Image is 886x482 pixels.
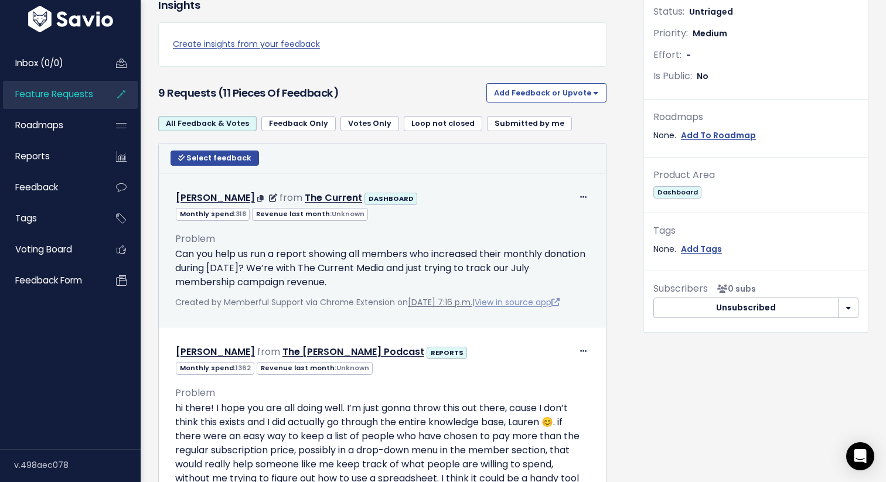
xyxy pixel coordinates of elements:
[282,345,424,358] a: The [PERSON_NAME] Podcast
[681,128,756,143] a: Add To Roadmap
[653,128,858,143] div: None.
[175,232,215,245] span: Problem
[697,70,708,82] span: No
[186,153,251,163] span: Select feedback
[653,223,858,240] div: Tags
[15,274,82,286] span: Feedback form
[653,48,681,61] span: Effort:
[175,247,589,289] p: Can you help us run a report showing all members who increased their monthly donation during [DAT...
[653,186,701,199] span: Dashboard
[336,363,369,372] span: Unknown
[3,143,97,170] a: Reports
[408,296,472,308] a: [DATE] 7:16 p.m.
[15,57,63,69] span: Inbox (0/0)
[257,345,280,358] span: from
[15,181,58,193] span: Feedback
[846,442,874,470] div: Open Intercom Messenger
[15,88,93,100] span: Feature Requests
[15,243,72,255] span: Voting Board
[25,6,116,32] img: logo-white.9d6f32f41409.svg
[369,194,414,203] strong: DASHBOARD
[14,450,141,480] div: v.498aec078
[653,69,692,83] span: Is Public:
[475,296,560,308] a: View in source app
[681,242,722,257] a: Add Tags
[252,208,368,220] span: Revenue last month:
[653,242,858,257] div: None.
[653,26,688,40] span: Priority:
[653,5,684,18] span: Status:
[280,191,302,204] span: from
[3,112,97,139] a: Roadmaps
[158,85,482,101] h3: 9 Requests (11 pieces of Feedback)
[173,37,592,52] a: Create insights from your feedback
[3,236,97,263] a: Voting Board
[3,267,97,294] a: Feedback form
[261,116,336,131] a: Feedback Only
[686,49,691,61] span: -
[693,28,727,39] span: Medium
[653,167,858,184] div: Product Area
[171,151,259,166] button: Select feedback
[15,119,63,131] span: Roadmaps
[175,386,215,399] span: Problem
[176,208,250,220] span: Monthly spend:
[3,205,97,232] a: Tags
[653,109,858,126] div: Roadmaps
[15,150,50,162] span: Reports
[158,116,257,131] a: All Feedback & Votes
[487,116,572,131] a: Submitted by me
[689,6,733,18] span: Untriaged
[653,282,708,295] span: Subscribers
[3,174,97,201] a: Feedback
[176,345,255,358] a: [PERSON_NAME]
[431,348,464,357] strong: REPORTS
[236,209,246,218] span: 318
[3,81,97,108] a: Feature Requests
[3,50,97,77] a: Inbox (0/0)
[332,209,364,218] span: Unknown
[176,362,254,374] span: Monthly spend:
[175,296,560,308] span: Created by Memberful Support via Chrome Extension on |
[305,191,362,204] a: The Current
[340,116,399,131] a: Votes Only
[404,116,482,131] a: Loop not closed
[236,363,251,372] span: 1362
[653,298,839,319] button: Unsubscribed
[486,83,606,102] button: Add Feedback or Upvote
[257,362,373,374] span: Revenue last month:
[713,283,756,295] span: <p><strong>Subscribers</strong><br><br> No subscribers yet<br> </p>
[15,212,37,224] span: Tags
[176,191,255,204] a: [PERSON_NAME]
